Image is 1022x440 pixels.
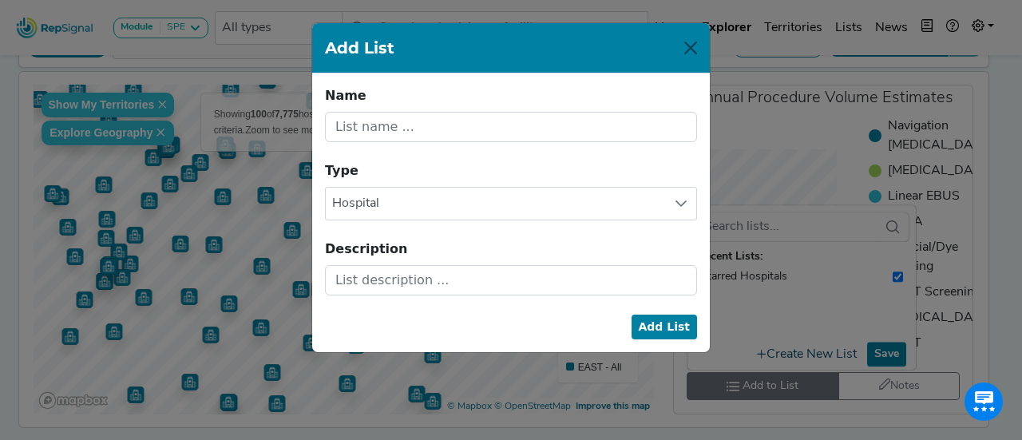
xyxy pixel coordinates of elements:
label: Type [325,161,358,180]
span: Hospital [326,188,666,220]
input: List description ... [325,265,697,295]
h1: Add List [325,36,394,60]
input: List name ... [325,112,697,142]
button: Close [678,35,703,61]
button: Add List [632,315,698,339]
label: Name [325,86,366,105]
label: Description [325,240,407,259]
